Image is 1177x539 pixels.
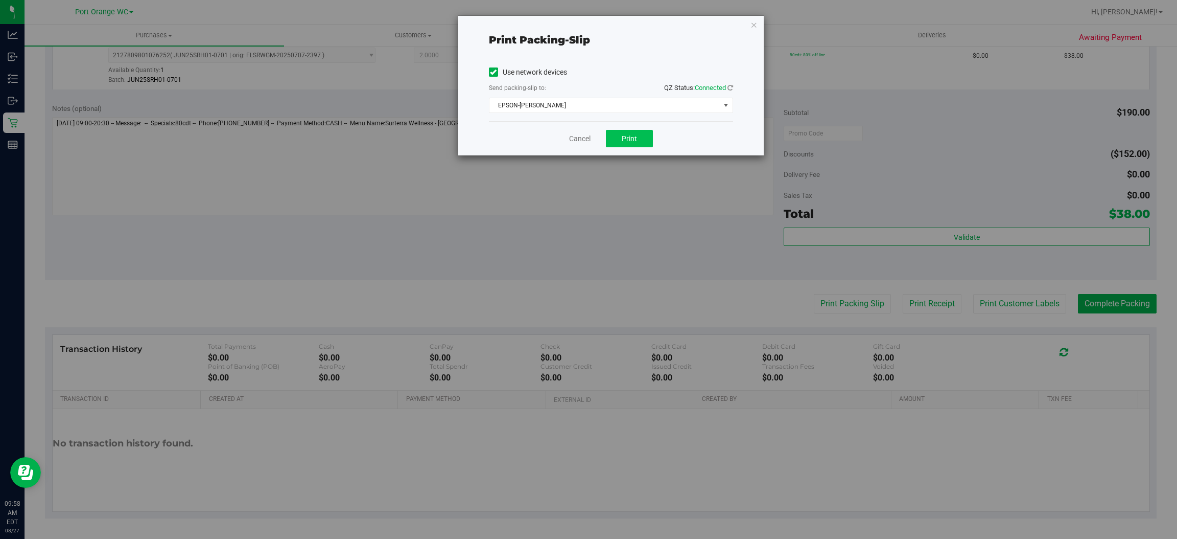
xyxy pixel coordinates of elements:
a: Cancel [569,133,591,144]
span: select [719,98,732,113]
label: Use network devices [489,67,567,78]
span: EPSON-[PERSON_NAME] [489,98,720,113]
span: Connected [695,84,726,92]
button: Print [606,130,653,147]
span: Print packing-slip [489,34,590,46]
span: QZ Status: [664,84,733,92]
span: Print [622,134,637,143]
label: Send packing-slip to: [489,83,546,93]
iframe: Resource center [10,457,41,488]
